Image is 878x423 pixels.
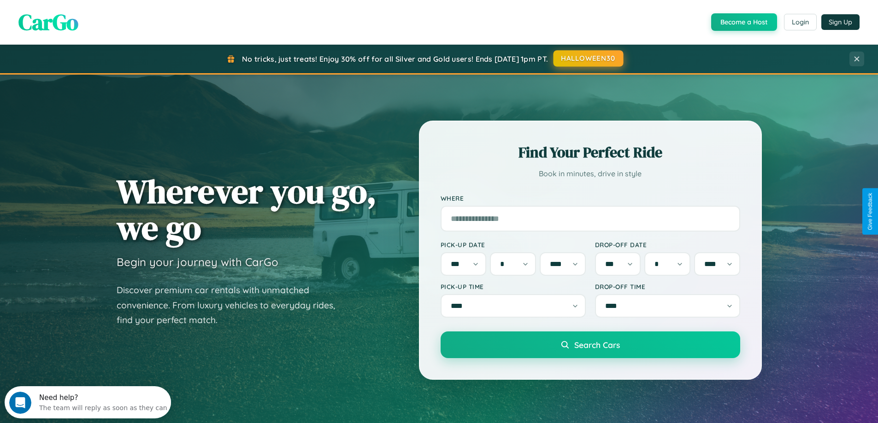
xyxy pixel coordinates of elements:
[821,14,860,30] button: Sign Up
[711,13,777,31] button: Become a Host
[554,50,624,67] button: HALLOWEEN30
[117,283,347,328] p: Discover premium car rentals with unmatched convenience. From luxury vehicles to everyday rides, ...
[784,14,817,30] button: Login
[5,386,171,418] iframe: Intercom live chat discovery launcher
[242,54,548,64] span: No tricks, just treats! Enjoy 30% off for all Silver and Gold users! Ends [DATE] 1pm PT.
[595,283,740,290] label: Drop-off Time
[18,7,78,37] span: CarGo
[595,241,740,249] label: Drop-off Date
[441,331,740,358] button: Search Cars
[35,15,163,25] div: The team will reply as soon as they can
[35,8,163,15] div: Need help?
[574,340,620,350] span: Search Cars
[117,173,377,246] h1: Wherever you go, we go
[441,283,586,290] label: Pick-up Time
[441,142,740,162] h2: Find Your Perfect Ride
[4,4,171,29] div: Open Intercom Messenger
[441,167,740,180] p: Book in minutes, drive in style
[117,255,278,269] h3: Begin your journey with CarGo
[441,194,740,202] label: Where
[9,392,31,414] iframe: Intercom live chat
[441,241,586,249] label: Pick-up Date
[867,193,873,230] div: Give Feedback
